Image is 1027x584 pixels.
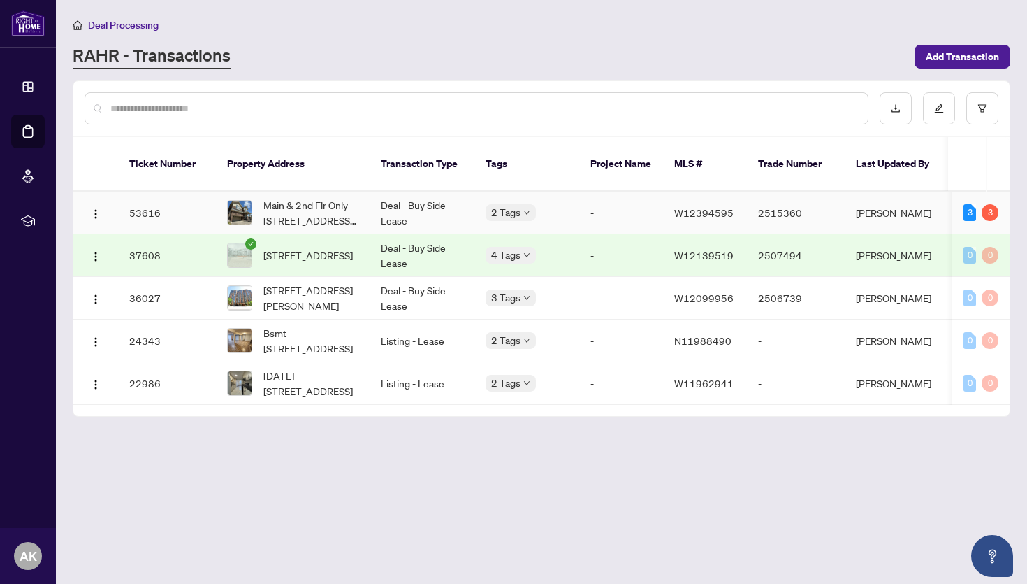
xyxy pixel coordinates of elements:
td: Listing - Lease [370,320,474,362]
img: Logo [90,208,101,220]
img: Logo [90,294,101,305]
td: - [579,234,663,277]
td: - [579,362,663,405]
td: 2507494 [747,234,845,277]
div: 0 [963,375,976,392]
td: Deal - Buy Side Lease [370,192,474,234]
div: 0 [982,375,998,392]
span: down [523,252,530,259]
span: edit [934,104,944,113]
td: 37608 [118,234,216,277]
td: [PERSON_NAME] [845,362,949,405]
button: Logo [85,287,107,309]
th: Transaction Type [370,137,474,192]
button: Logo [85,201,107,224]
img: thumbnail-img [228,371,252,395]
span: down [523,380,530,387]
td: - [579,192,663,234]
div: 3 [963,204,976,221]
span: Deal Processing [88,19,159,31]
td: [PERSON_NAME] [845,234,949,277]
button: filter [966,92,998,124]
button: Open asap [971,535,1013,577]
div: 0 [963,332,976,349]
td: 36027 [118,277,216,320]
span: 4 Tags [491,247,520,263]
td: - [747,320,845,362]
td: Listing - Lease [370,362,474,405]
td: [PERSON_NAME] [845,320,949,362]
span: W12099956 [674,292,734,304]
td: 22986 [118,362,216,405]
th: Property Address [216,137,370,192]
td: - [579,320,663,362]
th: Trade Number [747,137,845,192]
a: RAHR - Transactions [73,44,231,69]
td: - [747,362,845,405]
button: edit [923,92,955,124]
span: [STREET_ADDRESS][PERSON_NAME] [263,283,358,313]
span: 2 Tags [491,204,520,220]
span: check-circle [245,238,256,250]
img: thumbnail-img [228,286,252,310]
div: 0 [982,332,998,349]
span: filter [977,104,987,113]
td: Deal - Buy Side Lease [370,234,474,277]
div: 0 [982,247,998,264]
span: 2 Tags [491,332,520,348]
th: MLS # [663,137,747,192]
span: Bsmt-[STREET_ADDRESS] [263,325,358,356]
button: Logo [85,372,107,394]
span: download [891,104,901,113]
img: thumbnail-img [228,201,252,225]
td: 53616 [118,192,216,234]
td: 2515360 [747,192,845,234]
td: [PERSON_NAME] [845,277,949,320]
td: 24343 [118,320,216,362]
span: Main & 2nd Flr Only-[STREET_ADDRESS][PERSON_NAME][PERSON_NAME] [263,197,358,228]
img: thumbnail-img [228,243,252,267]
button: Logo [85,244,107,266]
span: down [523,209,530,216]
span: W12394595 [674,206,734,219]
th: Tags [474,137,579,192]
td: [PERSON_NAME] [845,192,949,234]
span: N11988490 [674,334,731,347]
button: download [880,92,912,124]
td: 2506739 [747,277,845,320]
img: thumbnail-img [228,329,252,352]
div: 3 [982,204,998,221]
img: Logo [90,251,101,262]
button: Logo [85,329,107,352]
span: down [523,294,530,301]
div: 0 [963,290,976,306]
div: 0 [963,247,976,264]
span: home [73,20,82,30]
span: [STREET_ADDRESS] [263,248,353,263]
span: [DATE][STREET_ADDRESS] [263,368,358,399]
span: Add Transaction [926,45,999,68]
img: logo [11,10,45,36]
span: W11962941 [674,377,734,390]
span: down [523,337,530,344]
th: Project Name [579,137,663,192]
div: 0 [982,290,998,306]
span: 3 Tags [491,290,520,306]
th: Last Updated By [845,137,949,192]
td: Deal - Buy Side Lease [370,277,474,320]
span: W12139519 [674,249,734,262]
button: Add Transaction [915,45,1010,69]
img: Logo [90,336,101,348]
td: - [579,277,663,320]
img: Logo [90,379,101,390]
span: AK [20,546,37,566]
span: 2 Tags [491,375,520,391]
th: Ticket Number [118,137,216,192]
